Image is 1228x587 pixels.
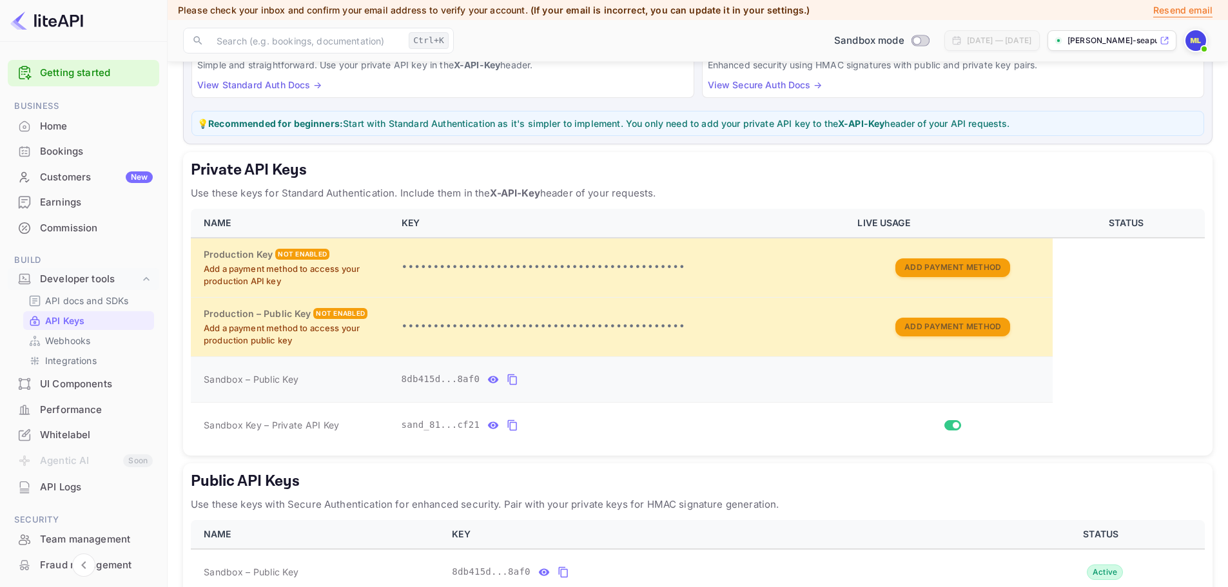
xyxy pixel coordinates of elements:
div: Bookings [40,144,153,159]
p: Add a payment method to access your production API key [204,263,386,288]
p: [PERSON_NAME]-seapu.nui... [1067,35,1157,46]
a: API Keys [28,314,149,327]
span: Sandbox mode [834,34,904,48]
div: Webhooks [23,331,154,350]
div: Earnings [40,195,153,210]
div: API docs and SDKs [23,291,154,310]
span: (If your email is incorrect, you can update it in your settings.) [531,5,810,15]
p: Enhanced security using HMAC signatures with public and private key pairs. [708,58,1199,72]
th: NAME [191,520,444,549]
div: Getting started [8,60,159,86]
a: View Secure Auth Docs → [708,79,822,90]
img: LiteAPI logo [10,10,83,31]
a: Getting started [40,66,153,81]
a: Bookings [8,139,159,163]
p: API docs and SDKs [45,294,129,307]
div: Commission [40,221,153,236]
p: Use these keys with Secure Authentication for enhanced security. Pair with your private keys for ... [191,497,1205,512]
p: Resend email [1153,3,1213,17]
div: Team management [40,532,153,547]
a: API docs and SDKs [28,294,149,307]
strong: X-API-Key [838,118,884,129]
p: Integrations [45,354,97,367]
span: sand_81...cf21 [402,418,480,432]
div: Performance [8,398,159,423]
div: Bookings [8,139,159,164]
h5: Public API Keys [191,471,1205,492]
a: Earnings [8,190,159,214]
a: UI Components [8,372,159,396]
strong: X-API-Key [454,59,500,70]
div: Integrations [23,351,154,370]
a: View Standard Auth Docs → [197,79,322,90]
a: Commission [8,216,159,240]
a: Add Payment Method [895,320,1010,331]
p: Add a payment method to access your production public key [204,322,386,347]
div: New [126,171,153,183]
div: Performance [40,403,153,418]
div: Ctrl+K [409,32,449,49]
a: Team management [8,527,159,551]
div: Whitelabel [8,423,159,448]
h6: Production Key [204,247,273,262]
div: Active [1087,564,1124,580]
p: ••••••••••••••••••••••••••••••••••••••••••••• [402,319,843,334]
span: Sandbox – Public Key [204,372,298,386]
span: 8db415d...8af0 [452,565,531,579]
th: NAME [191,209,394,238]
div: Commission [8,216,159,241]
p: API Keys [45,314,84,327]
div: [DATE] — [DATE] [967,35,1031,46]
div: Home [8,114,159,139]
a: CustomersNew [8,165,159,189]
span: Please check your inbox and confirm your email address to verify your account. [178,5,528,15]
input: Search (e.g. bookings, documentation) [209,28,404,53]
p: Webhooks [45,334,90,347]
h5: Private API Keys [191,160,1205,180]
strong: X-API-Key [490,187,540,199]
h6: Production – Public Key [204,307,311,321]
div: Customers [40,170,153,185]
div: Developer tools [40,272,140,287]
div: API Keys [23,311,154,330]
div: Not enabled [313,308,367,319]
div: UI Components [8,372,159,397]
a: Add Payment Method [895,261,1010,272]
button: Add Payment Method [895,258,1010,277]
div: Fraud management [8,553,159,578]
span: Sandbox Key – Private API Key [204,419,339,430]
a: Home [8,114,159,138]
th: KEY [394,209,850,238]
th: STATUS [1002,520,1205,549]
span: Business [8,99,159,113]
p: 💡 Start with Standard Authentication as it's simpler to implement. You only need to add your priv... [197,117,1198,130]
div: Team management [8,527,159,552]
strong: Recommended for beginners: [208,118,343,129]
button: Collapse navigation [72,553,95,577]
p: ••••••••••••••••••••••••••••••••••••••••••••• [402,260,843,275]
button: Add Payment Method [895,318,1010,336]
span: Build [8,253,159,267]
img: Mariano Luna [1185,30,1206,51]
span: Security [8,513,159,527]
th: KEY [444,520,1002,549]
a: Fraud management [8,553,159,577]
div: Fraud management [40,558,153,573]
div: Not enabled [275,249,329,260]
a: Webhooks [28,334,149,347]
span: Sandbox – Public Key [204,565,298,579]
div: CustomersNew [8,165,159,190]
div: Developer tools [8,268,159,291]
a: Integrations [28,354,149,367]
a: Performance [8,398,159,421]
p: Use these keys for Standard Authentication. Include them in the header of your requests. [191,186,1205,201]
table: private api keys table [191,209,1205,448]
div: Whitelabel [40,428,153,443]
a: API Logs [8,475,159,499]
a: Whitelabel [8,423,159,447]
div: API Logs [8,475,159,500]
div: UI Components [40,377,153,392]
div: Earnings [8,190,159,215]
span: 8db415d...8af0 [402,372,480,386]
div: Switch to Production mode [829,34,934,48]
